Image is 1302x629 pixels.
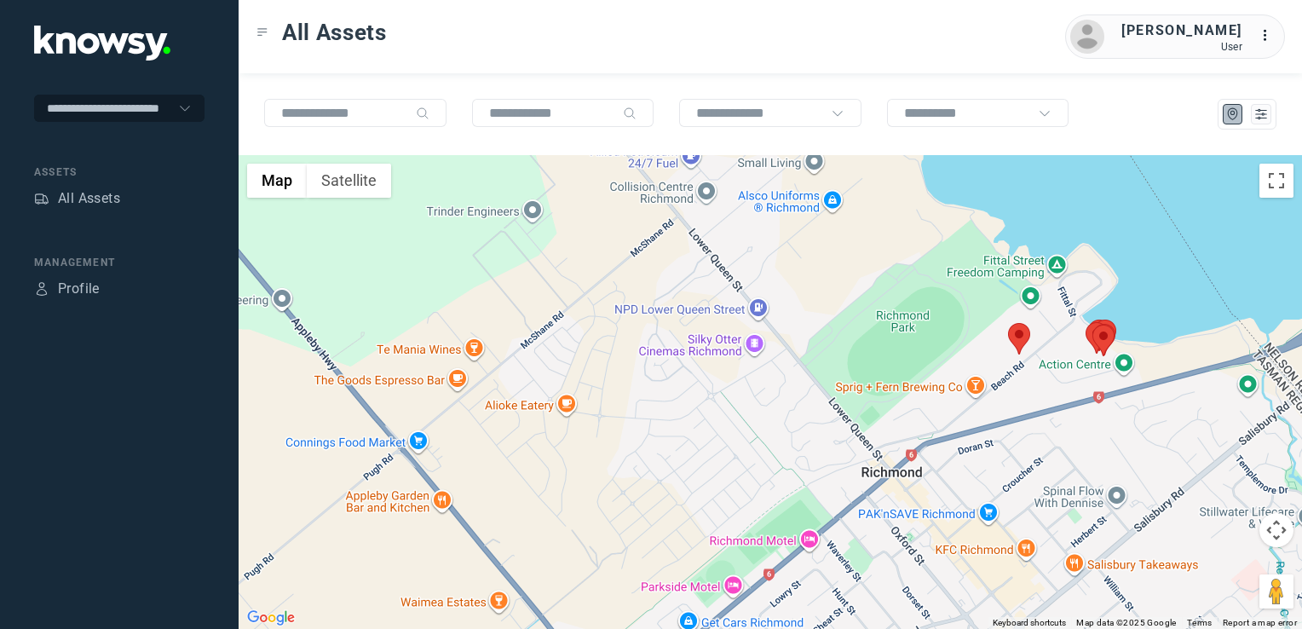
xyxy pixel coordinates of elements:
div: Profile [58,279,100,299]
span: All Assets [282,17,387,48]
a: AssetsAll Assets [34,188,120,209]
tspan: ... [1260,29,1277,42]
img: Google [243,607,299,629]
button: Keyboard shortcuts [993,617,1066,629]
button: Map camera controls [1259,513,1293,547]
a: Terms (opens in new tab) [1187,618,1213,627]
div: Profile [34,281,49,297]
img: avatar.png [1070,20,1104,54]
div: Map [1225,107,1241,122]
div: : [1259,26,1280,46]
button: Drag Pegman onto the map to open Street View [1259,574,1293,609]
div: User [1121,41,1242,53]
button: Toggle fullscreen view [1259,164,1293,198]
div: Management [34,255,205,270]
a: Report a map error [1223,618,1297,627]
span: Map data ©2025 Google [1076,618,1176,627]
a: ProfileProfile [34,279,100,299]
img: Application Logo [34,26,170,61]
a: Open this area in Google Maps (opens a new window) [243,607,299,629]
button: Show street map [247,164,307,198]
div: : [1259,26,1280,49]
div: Search [416,107,429,120]
button: Show satellite imagery [307,164,391,198]
div: All Assets [58,188,120,209]
div: Assets [34,164,205,180]
div: Toggle Menu [256,26,268,38]
div: Assets [34,191,49,206]
div: [PERSON_NAME] [1121,20,1242,41]
div: Search [623,107,637,120]
div: List [1253,107,1269,122]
